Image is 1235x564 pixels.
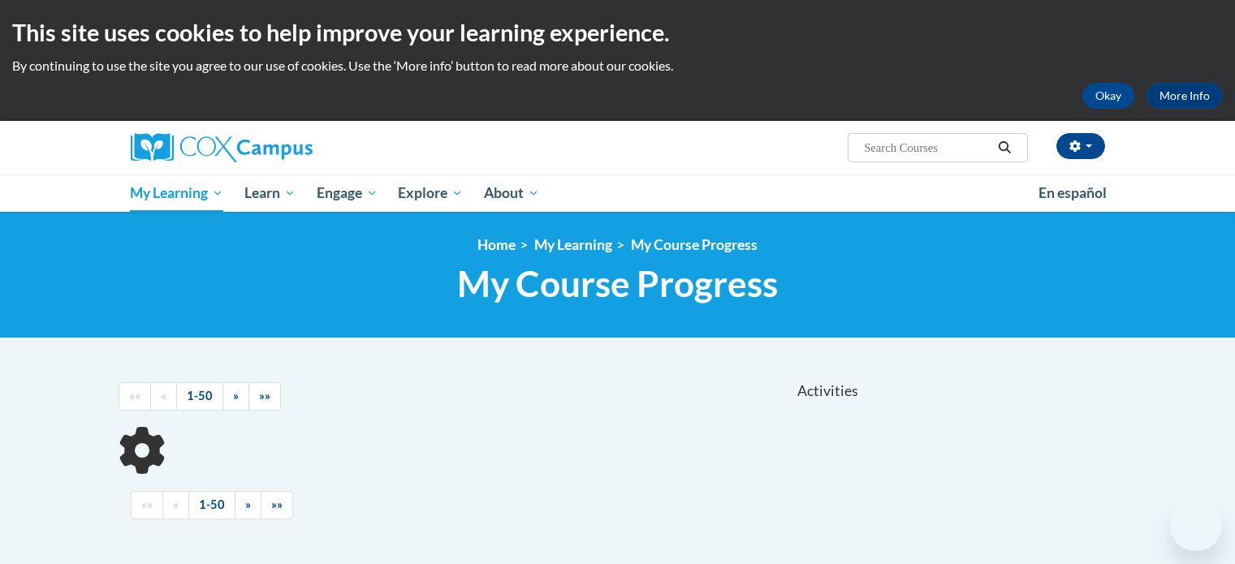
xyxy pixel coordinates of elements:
[1170,499,1222,551] iframe: Button to launch messaging window
[131,491,163,519] a: Begining
[1039,184,1107,201] span: En español
[1146,83,1223,109] a: More Info
[131,133,439,162] a: Cox Campus
[261,491,293,519] a: End
[106,174,1129,212] div: Main menu
[234,174,306,212] a: Learn
[631,236,758,253] a: My Course Progress
[119,382,151,411] a: Begining
[398,183,463,203] span: Explore
[233,389,239,403] span: »
[173,497,179,511] span: «
[222,382,249,411] a: Next
[244,183,296,203] span: Learn
[150,382,177,411] a: Previous
[317,183,378,203] span: Engage
[1082,83,1134,109] button: Okay
[176,382,223,411] a: 1-50
[1056,133,1105,159] button: Account Settings
[484,183,539,203] span: About
[457,262,778,305] span: My Course Progress
[271,497,283,511] span: »»
[162,491,189,519] a: Previous
[1028,176,1117,210] a: En español
[248,382,281,411] a: End
[131,133,313,162] img: Cox Campus
[245,497,251,511] span: »
[992,138,1017,157] button: Search
[862,138,992,157] input: Search Courses
[188,491,235,519] a: 1-50
[306,174,388,212] a: Engage
[797,382,858,400] span: Activities
[387,174,473,212] a: Explore
[130,183,223,203] span: My Learning
[259,389,270,403] span: »»
[12,57,1223,75] p: By continuing to use the site you agree to our use of cookies. Use the ‘More info’ button to read...
[235,491,261,519] a: Next
[477,236,516,253] a: Home
[141,497,153,511] span: ««
[120,174,235,212] a: My Learning
[12,16,1223,49] h2: This site uses cookies to help improve your learning experience.
[473,174,550,212] a: About
[161,389,166,403] span: «
[129,389,140,403] span: ««
[534,236,612,253] a: My Learning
